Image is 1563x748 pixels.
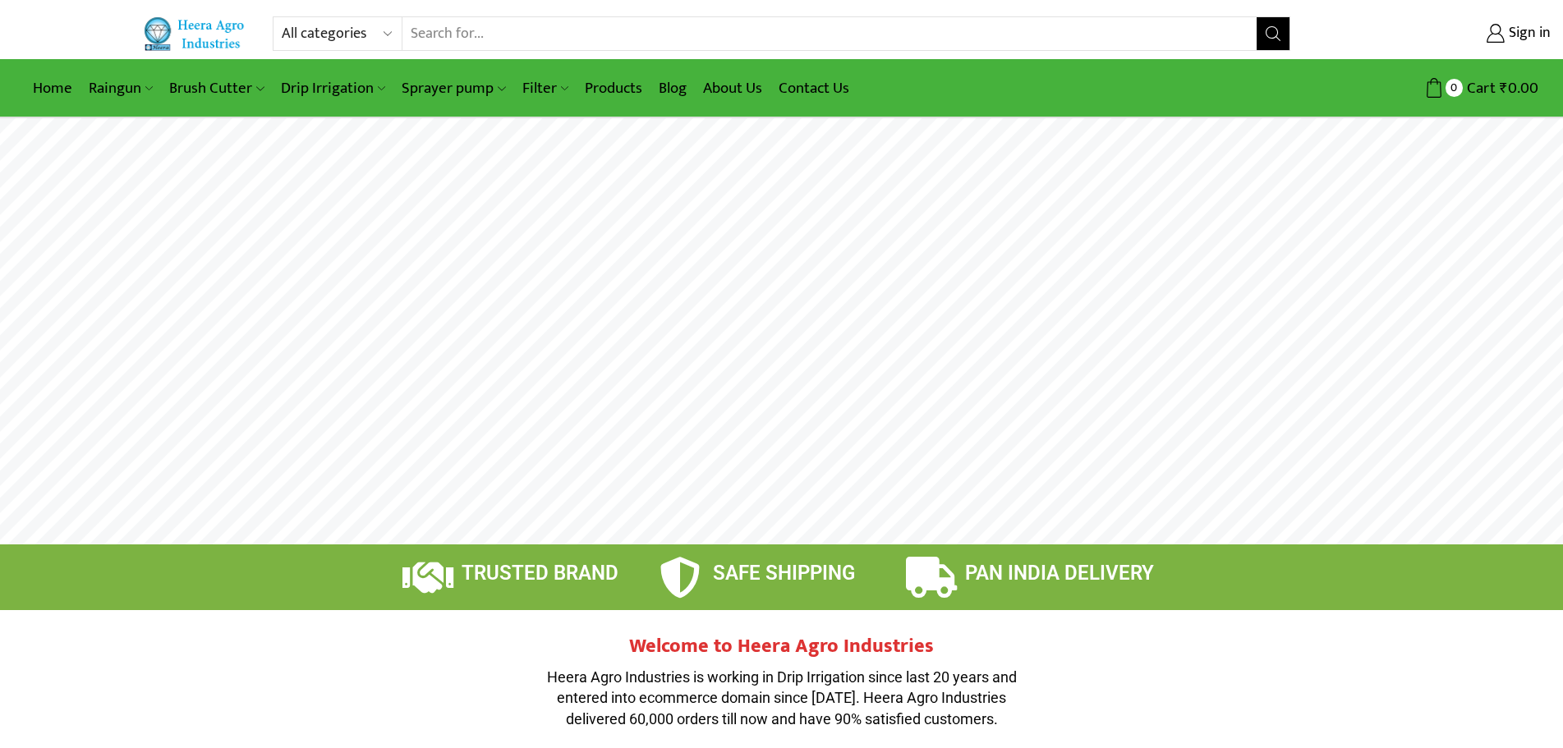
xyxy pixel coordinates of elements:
span: SAFE SHIPPING [713,562,855,585]
h2: Welcome to Heera Agro Industries [536,635,1028,659]
a: Raingun [80,69,161,108]
a: Home [25,69,80,108]
a: Contact Us [770,69,857,108]
span: 0 [1446,79,1463,96]
span: ₹ [1500,76,1508,101]
a: Filter [514,69,577,108]
a: Products [577,69,650,108]
button: Search button [1257,17,1289,50]
a: Brush Cutter [161,69,272,108]
bdi: 0.00 [1500,76,1538,101]
a: About Us [695,69,770,108]
span: PAN INDIA DELIVERY [965,562,1154,585]
span: TRUSTED BRAND [462,562,618,585]
a: 0 Cart ₹0.00 [1307,73,1538,103]
p: Heera Agro Industries is working in Drip Irrigation since last 20 years and entered into ecommerc... [536,667,1028,730]
a: Sprayer pump [393,69,513,108]
a: Sign in [1315,19,1551,48]
a: Blog [650,69,695,108]
span: Cart [1463,77,1496,99]
a: Drip Irrigation [273,69,393,108]
input: Search for... [402,17,1256,50]
span: Sign in [1505,23,1551,44]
